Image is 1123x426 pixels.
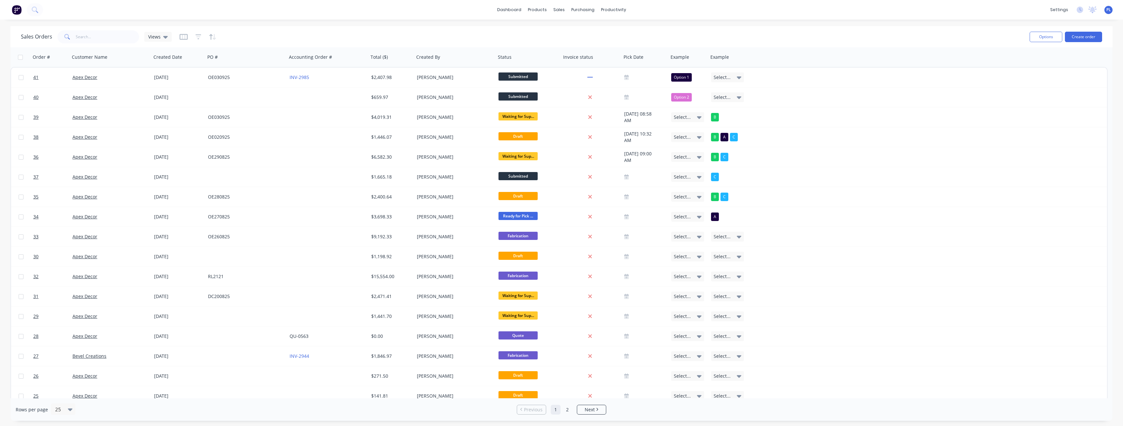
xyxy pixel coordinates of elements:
a: Page 1 is your current page [551,405,561,415]
span: 33 [33,233,39,240]
div: [PERSON_NAME] [417,233,489,240]
span: Select... [714,353,731,359]
div: PO # [207,54,218,60]
div: [PERSON_NAME] [417,333,489,339]
div: [DATE] 10:32 AM [624,131,666,144]
span: 32 [33,273,39,280]
span: Select... [714,233,731,240]
div: [DATE] [154,114,203,120]
div: [DATE] [154,154,203,160]
span: Select... [714,74,731,81]
div: Accounting Order # [289,54,332,60]
span: 39 [33,114,39,120]
button: BAC [711,133,738,141]
span: Submitted [498,172,538,180]
span: Select... [714,393,731,399]
button: Options [1030,32,1062,42]
a: 35 [33,187,72,207]
a: 34 [33,207,72,227]
a: Apex Decor [72,154,97,160]
span: C [714,174,716,180]
span: Draft [498,371,538,379]
div: [DATE] [154,353,203,359]
a: 39 [33,107,72,127]
div: [PERSON_NAME] [417,194,489,200]
span: Fabrication [498,232,538,240]
span: 27 [33,353,39,359]
button: Create order [1065,32,1102,42]
div: [DATE] [154,233,203,240]
a: Previous page [517,406,546,413]
div: $6,582.30 [371,154,410,160]
div: [PERSON_NAME] [417,273,489,280]
span: B [714,154,716,160]
div: $2,400.64 [371,194,410,200]
div: [DATE] [154,373,203,379]
span: C [723,154,726,160]
span: Waiting for Sup... [498,311,538,320]
span: Select... [714,313,731,320]
span: Select... [714,94,731,101]
span: 25 [33,393,39,399]
div: [DATE] [154,333,203,339]
span: PL [1106,7,1111,13]
span: 29 [33,313,39,320]
div: $1,665.18 [371,174,410,180]
div: [DATE] [154,393,203,399]
span: Select... [714,333,731,339]
span: Select... [674,194,691,200]
span: Draft [498,192,538,200]
div: [PERSON_NAME] [417,213,489,220]
span: Select... [674,253,691,260]
span: Select... [674,373,691,379]
a: Bevel Creations [72,353,106,359]
span: 41 [33,74,39,81]
div: [DATE] [154,134,203,140]
div: [DATE] [154,293,203,300]
span: Select... [674,333,691,339]
div: Customer Name [72,54,107,60]
div: [DATE] [154,194,203,200]
div: [PERSON_NAME] [417,94,489,101]
a: Apex Decor [72,293,97,299]
a: Apex Decor [72,213,97,220]
span: Select... [674,353,691,359]
div: $1,441.70 [371,313,410,320]
span: Waiting for Sup... [498,152,538,160]
a: 37 [33,167,72,187]
span: B [714,194,716,200]
div: Option 1 [671,73,692,82]
div: Example [671,54,689,60]
span: Select... [674,293,691,300]
span: 30 [33,253,39,260]
span: Ready for Pick ... [498,212,538,220]
div: [DATE] 08:58 AM [624,111,666,124]
span: Select... [714,273,731,280]
span: Select... [674,174,691,180]
span: Select... [674,393,691,399]
div: $4,019.31 [371,114,410,120]
span: C [723,194,726,200]
a: 28 [33,326,72,346]
div: $15,554.00 [371,273,410,280]
div: productivity [598,5,629,15]
span: Select... [674,134,691,140]
a: INV-2985 [290,74,309,80]
span: B [714,134,716,140]
a: Apex Decor [72,114,97,120]
span: Select... [674,154,691,160]
span: Select... [674,273,691,280]
img: Factory [12,5,22,15]
div: OE280825 [208,194,280,200]
span: Select... [674,313,691,320]
a: Page 2 [562,405,572,415]
div: [DATE] [154,74,203,81]
span: Submitted [498,72,538,81]
div: $1,846.97 [371,353,410,359]
div: [PERSON_NAME] [417,393,489,399]
span: Draft [498,252,538,260]
span: Select... [674,233,691,240]
a: Apex Decor [72,253,97,260]
span: Views [148,33,161,40]
span: Previous [524,406,543,413]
